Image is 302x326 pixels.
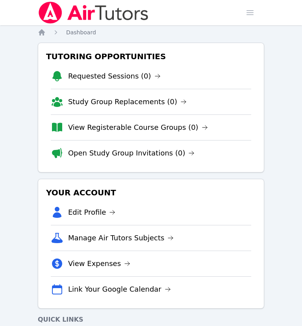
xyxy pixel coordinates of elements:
a: Requested Sessions (0) [68,71,161,82]
img: Air Tutors [38,2,149,24]
nav: Breadcrumb [38,28,264,36]
a: Manage Air Tutors Subjects [68,232,174,244]
h3: Your Account [44,185,258,200]
a: Edit Profile [68,207,116,218]
a: View Registerable Course Groups (0) [68,122,208,133]
a: View Expenses [68,258,130,269]
a: Study Group Replacements (0) [68,96,187,107]
h3: Tutoring Opportunities [44,49,258,64]
a: Dashboard [66,28,96,36]
a: Link Your Google Calendar [68,284,171,295]
h4: Quick Links [38,315,264,324]
a: Open Study Group Invitations (0) [68,148,195,159]
span: Dashboard [66,29,96,36]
